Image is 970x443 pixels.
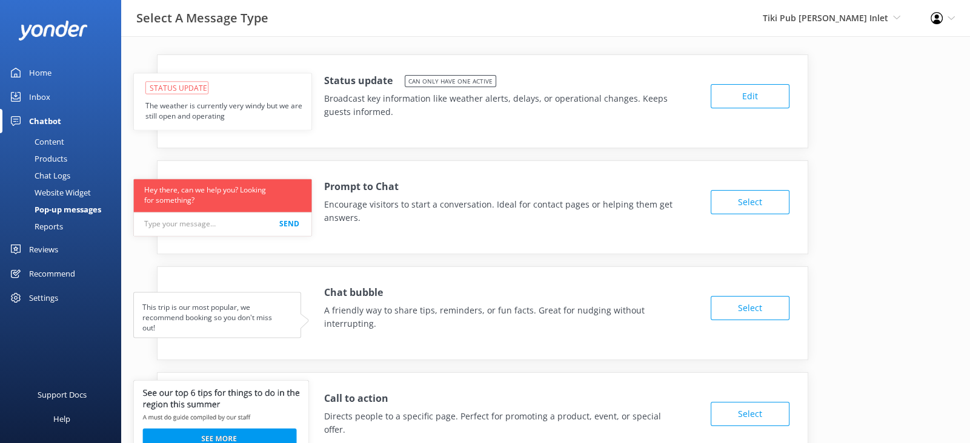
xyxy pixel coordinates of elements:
[711,190,789,214] button: Select
[711,296,789,320] button: Select
[38,382,87,407] div: Support Docs
[7,201,101,218] div: Pop-up messages
[324,198,677,225] p: Encourage visitors to start a conversation. Ideal for contact pages or helping them get answers.
[711,84,789,108] button: Edit
[324,391,388,407] h4: Call to action
[7,167,70,184] div: Chat Logs
[53,407,70,431] div: Help
[7,218,63,235] div: Reports
[7,218,121,235] a: Reports
[324,410,677,437] p: Directs people to a specific page. Perfect for promoting a product, event, or special offer.
[405,75,496,87] span: Can only have one active
[136,8,268,28] h3: Select A Message Type
[7,150,121,167] a: Products
[763,12,888,24] span: Tiki Pub [PERSON_NAME] Inlet
[7,184,91,201] div: Website Widget
[7,150,67,167] div: Products
[29,109,61,133] div: Chatbot
[29,261,75,286] div: Recommend
[29,61,51,85] div: Home
[324,73,393,89] h4: Status update
[7,184,121,201] a: Website Widget
[324,92,677,119] p: Broadcast key information like weather alerts, delays, or operational changes. Keeps guests infor...
[7,133,64,150] div: Content
[18,21,88,41] img: yonder-white-logo.png
[7,167,121,184] a: Chat Logs
[29,237,58,261] div: Reviews
[7,201,121,218] a: Pop-up messages
[7,133,121,150] a: Content
[324,285,383,301] h4: Chat bubble
[324,179,399,195] h4: Prompt to Chat
[29,85,50,109] div: Inbox
[29,286,58,310] div: Settings
[711,402,789,426] button: Select
[324,304,677,331] p: A friendly way to share tips, reminders, or fun facts. Great for nudging without interrupting.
